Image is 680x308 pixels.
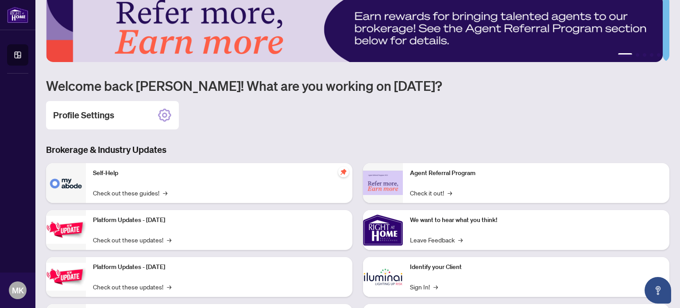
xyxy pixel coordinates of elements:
[93,262,345,272] p: Platform Updates - [DATE]
[363,171,403,195] img: Agent Referral Program
[657,53,661,57] button: 5
[410,188,452,198] a: Check it out!→
[93,168,345,178] p: Self-Help
[53,109,114,121] h2: Profile Settings
[458,235,463,245] span: →
[363,257,403,297] img: Identify your Client
[46,77,669,94] h1: Welcome back [PERSON_NAME]! What are you working on [DATE]?
[645,277,671,304] button: Open asap
[167,282,171,292] span: →
[93,282,171,292] a: Check out these updates!→
[167,235,171,245] span: →
[46,163,86,203] img: Self-Help
[410,215,662,225] p: We want to hear what you think!
[448,188,452,198] span: →
[7,7,28,23] img: logo
[46,144,669,156] h3: Brokerage & Industry Updates
[93,235,171,245] a: Check out these updates!→
[12,284,24,296] span: MK
[410,168,662,178] p: Agent Referral Program
[363,210,403,250] img: We want to hear what you think!
[93,215,345,225] p: Platform Updates - [DATE]
[338,167,349,177] span: pushpin
[163,188,167,198] span: →
[410,235,463,245] a: Leave Feedback→
[93,188,167,198] a: Check out these guides!→
[636,53,639,57] button: 2
[643,53,646,57] button: 3
[650,53,653,57] button: 4
[46,263,86,291] img: Platform Updates - July 8, 2025
[410,282,438,292] a: Sign In!→
[433,282,438,292] span: →
[46,216,86,244] img: Platform Updates - July 21, 2025
[410,262,662,272] p: Identify your Client
[618,53,632,57] button: 1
